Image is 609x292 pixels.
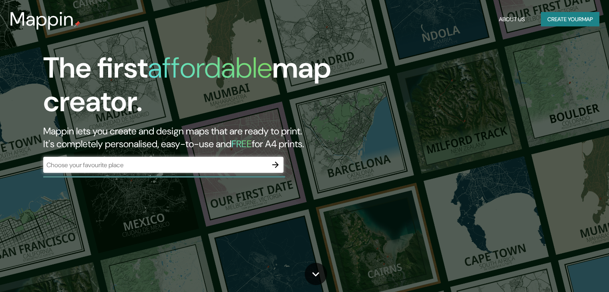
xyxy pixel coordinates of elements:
button: Create yourmap [541,12,599,27]
img: mappin-pin [74,21,80,27]
h1: The first map creator. [43,51,348,125]
h1: affordable [148,49,272,86]
h2: Mappin lets you create and design maps that are ready to print. It's completely personalised, eas... [43,125,348,150]
button: About Us [496,12,528,27]
h3: Mappin [10,8,74,30]
h5: FREE [231,138,252,150]
input: Choose your favourite place [43,160,267,170]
